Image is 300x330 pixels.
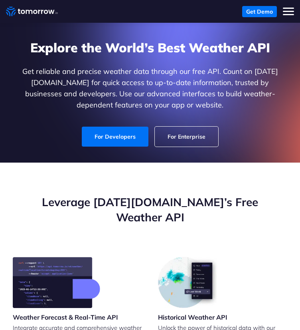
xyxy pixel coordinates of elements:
button: Toggle mobile menu [283,6,294,17]
p: Get reliable and precise weather data through our free API. Count on [DATE][DOMAIN_NAME] for quic... [13,66,287,111]
h1: Explore the World’s Best Weather API [13,39,287,56]
a: For Enterprise [155,127,218,147]
a: Get Demo [242,6,277,17]
h3: Weather Forecast & Real-Time API [13,313,118,322]
a: Home link [6,6,58,18]
h2: Leverage [DATE][DOMAIN_NAME]’s Free Weather API [13,195,287,225]
h3: Historical Weather API [158,313,227,322]
a: For Developers [82,127,148,147]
